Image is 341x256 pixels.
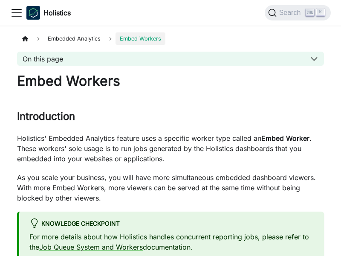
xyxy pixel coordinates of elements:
[29,218,314,230] div: Knowledge Checkpoint
[17,32,324,45] nav: Breadcrumbs
[10,6,23,19] button: Toggle navigation bar
[316,9,325,16] kbd: K
[277,9,306,17] span: Search
[29,232,314,252] p: For more details about how Holistics handles concurrent reporting jobs, please refer to the docum...
[265,5,331,20] button: Search (Ctrl+K)
[43,8,71,18] b: Holistics
[17,73,324,90] h1: Embed Workers
[116,32,165,45] span: Embed Workers
[17,32,33,45] a: Home page
[43,32,105,45] span: Embedded Analytics
[26,6,40,20] img: Holistics
[39,243,143,251] a: Job Queue System and Workers
[17,110,324,126] h2: Introduction
[17,52,324,66] button: On this page
[261,134,309,143] strong: Embed Worker
[26,6,71,20] a: HolisticsHolistics
[17,133,324,164] p: Holistics' Embedded Analytics feature uses a specific worker type called an . These workers' sole...
[17,172,324,203] p: As you scale your business, you will have more simultaneous embedded dashboard viewers. With more...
